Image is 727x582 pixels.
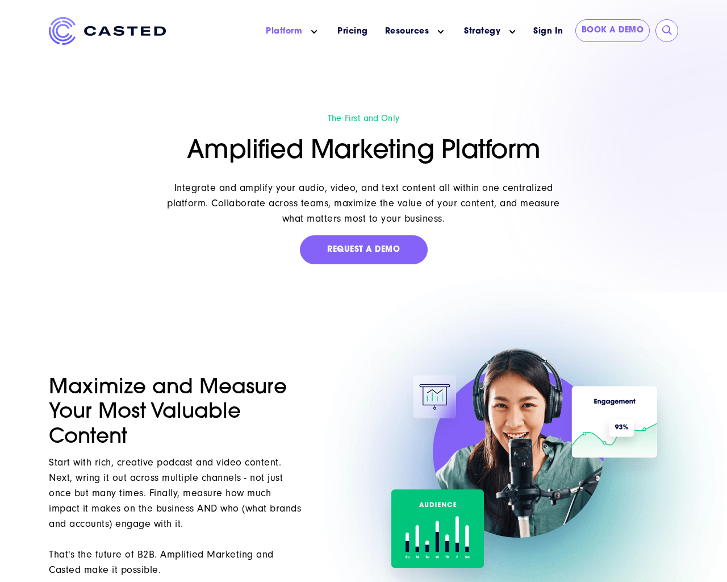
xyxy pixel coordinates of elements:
h2: Maximize and Measure Your Most Valuable Content [49,376,303,450]
a: Pricing [337,26,368,38]
a: Sign In [527,19,570,44]
nav: Main menu [183,17,527,46]
a: Resources [385,26,429,38]
h5: The First and Only [156,113,571,124]
h1: Amplified Marketing Platform [156,136,571,167]
a: Request a Demo [300,235,428,265]
input: Submit [662,25,673,36]
a: Book a Demo [575,19,650,42]
p: Start with rich, creative podcast and video content. Next, wring it out across multiple channels ... [49,455,303,577]
a: Strategy [464,26,500,38]
img: Casted_Logo_Horizontal_FullColor_PUR_BLUE [49,17,166,45]
div: Integrate and amplify your audio, video, and text content all within one centralized platform. Co... [156,180,571,226]
a: Platform [266,26,302,38]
